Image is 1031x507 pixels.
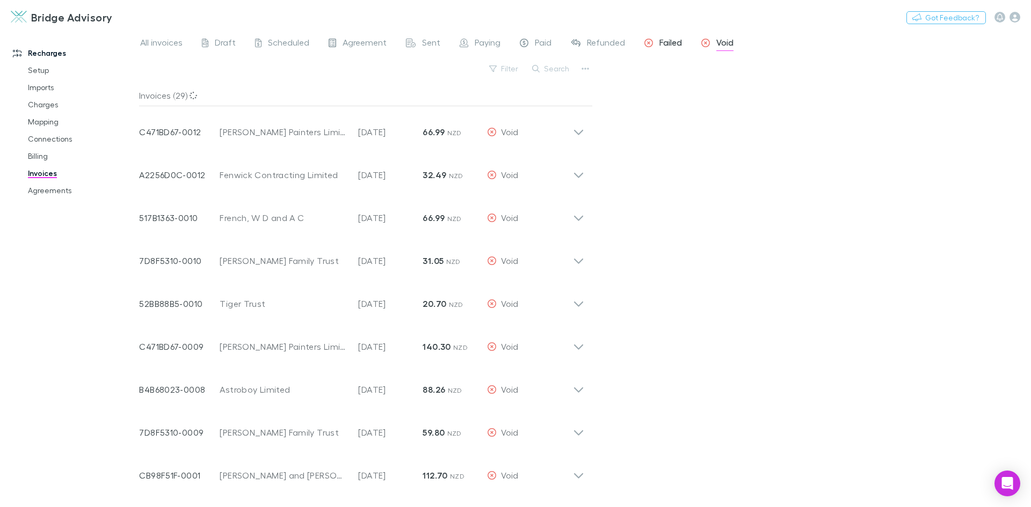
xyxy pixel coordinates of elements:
[423,298,446,309] strong: 20.70
[423,341,451,352] strong: 140.30
[31,11,113,24] h3: Bridge Advisory
[268,37,309,51] span: Scheduled
[358,383,423,396] p: [DATE]
[659,37,682,51] span: Failed
[139,254,220,267] p: 7D8F5310-0010
[220,340,347,353] div: [PERSON_NAME] Painters Limited
[220,211,347,224] div: French, W D and A C
[130,106,593,149] div: C471BD67-0012[PERSON_NAME] Painters Limited[DATE]66.99 NZDVoid
[501,427,518,437] span: Void
[501,470,518,480] span: Void
[422,37,440,51] span: Sent
[358,340,423,353] p: [DATE]
[358,469,423,482] p: [DATE]
[17,113,145,130] a: Mapping
[446,258,461,266] span: NZD
[220,126,347,138] div: [PERSON_NAME] Painters Limited
[475,37,500,51] span: Paying
[423,427,445,438] strong: 59.80
[358,297,423,310] p: [DATE]
[906,11,986,24] button: Got Feedback?
[716,37,734,51] span: Void
[130,149,593,192] div: A2256D0C-0012Fenwick Contracting Limited[DATE]32.49 NZDVoid
[17,130,145,148] a: Connections
[423,212,445,223] strong: 66.99
[423,170,446,180] strong: 32.49
[447,215,462,223] span: NZD
[343,37,387,51] span: Agreement
[17,62,145,79] a: Setup
[130,364,593,407] div: B4B68023-0008Astroboy Limited[DATE]88.26 NZDVoid
[358,211,423,224] p: [DATE]
[139,211,220,224] p: 517B1363-0010
[17,165,145,182] a: Invoices
[501,298,518,308] span: Void
[220,297,347,310] div: Tiger Trust
[501,384,518,394] span: Void
[130,235,593,278] div: 7D8F5310-0010[PERSON_NAME] Family Trust[DATE]31.05 NZDVoid
[449,172,463,180] span: NZD
[358,426,423,439] p: [DATE]
[130,192,593,235] div: 517B1363-0010French, W D and A C[DATE]66.99 NZDVoid
[453,343,468,351] span: NZD
[139,126,220,138] p: C471BD67-0012
[423,384,445,395] strong: 88.26
[139,383,220,396] p: B4B68023-0008
[450,472,464,480] span: NZD
[17,148,145,165] a: Billing
[140,37,183,51] span: All invoices
[535,37,551,51] span: Paid
[501,341,518,351] span: Void
[130,321,593,364] div: C471BD67-0009[PERSON_NAME] Painters Limited[DATE]140.30 NZDVoid
[501,255,518,266] span: Void
[358,126,423,138] p: [DATE]
[130,278,593,321] div: 52BB88B5-0010Tiger Trust[DATE]20.70 NZDVoid
[11,11,27,24] img: Bridge Advisory's Logo
[17,79,145,96] a: Imports
[423,127,445,137] strong: 66.99
[130,407,593,450] div: 7D8F5310-0009[PERSON_NAME] Family Trust[DATE]59.80 NZDVoid
[501,170,518,180] span: Void
[423,470,447,481] strong: 112.70
[139,469,220,482] p: CB98F51F-0001
[358,168,423,181] p: [DATE]
[994,471,1020,496] div: Open Intercom Messenger
[220,469,347,482] div: [PERSON_NAME] and [PERSON_NAME]
[527,62,576,75] button: Search
[423,255,444,266] strong: 31.05
[139,168,220,181] p: A2256D0C-0012
[220,383,347,396] div: Astroboy Limited
[501,212,518,223] span: Void
[130,450,593,493] div: CB98F51F-0001[PERSON_NAME] and [PERSON_NAME][DATE]112.70 NZDVoid
[484,62,525,75] button: Filter
[448,386,462,394] span: NZD
[449,300,463,308] span: NZD
[2,45,145,62] a: Recharges
[587,37,625,51] span: Refunded
[501,127,518,137] span: Void
[139,426,220,439] p: 7D8F5310-0009
[220,426,347,439] div: [PERSON_NAME] Family Trust
[17,182,145,199] a: Agreements
[447,429,462,437] span: NZD
[17,96,145,113] a: Charges
[220,254,347,267] div: [PERSON_NAME] Family Trust
[139,340,220,353] p: C471BD67-0009
[4,4,119,30] a: Bridge Advisory
[215,37,236,51] span: Draft
[358,254,423,267] p: [DATE]
[139,297,220,310] p: 52BB88B5-0010
[220,168,347,181] div: Fenwick Contracting Limited
[447,129,462,137] span: NZD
